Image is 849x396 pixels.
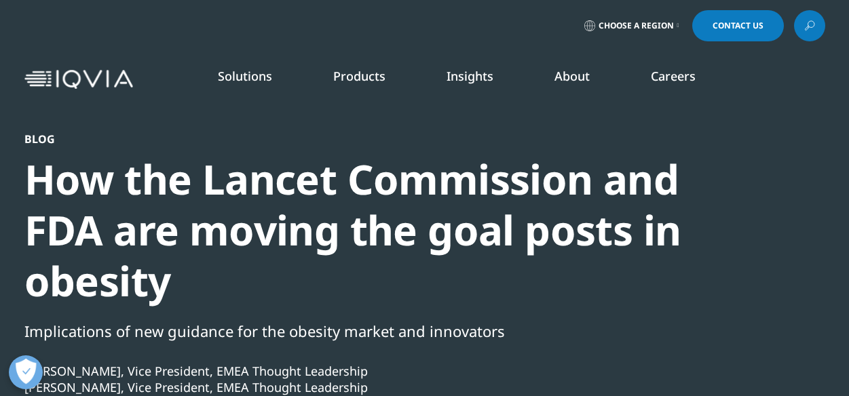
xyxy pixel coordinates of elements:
[218,68,272,84] a: Solutions
[24,132,752,146] div: Blog
[24,363,752,379] div: [PERSON_NAME], Vice President, EMEA Thought Leadership
[554,68,590,84] a: About
[24,319,752,342] div: Implications of new guidance for the obesity market and innovators
[692,10,784,41] a: Contact Us
[333,68,385,84] a: Products
[24,379,752,395] div: [PERSON_NAME], Vice President, EMEA Thought Leadership
[24,70,133,90] img: IQVIA Healthcare Information Technology and Pharma Clinical Research Company
[138,47,825,111] nav: Primary
[9,355,43,389] button: Open Preferences
[599,20,674,31] span: Choose a Region
[24,154,752,306] div: How the Lancet Commission and FDA are moving the goal posts in obesity
[713,22,763,30] span: Contact Us
[447,68,493,84] a: Insights
[651,68,696,84] a: Careers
